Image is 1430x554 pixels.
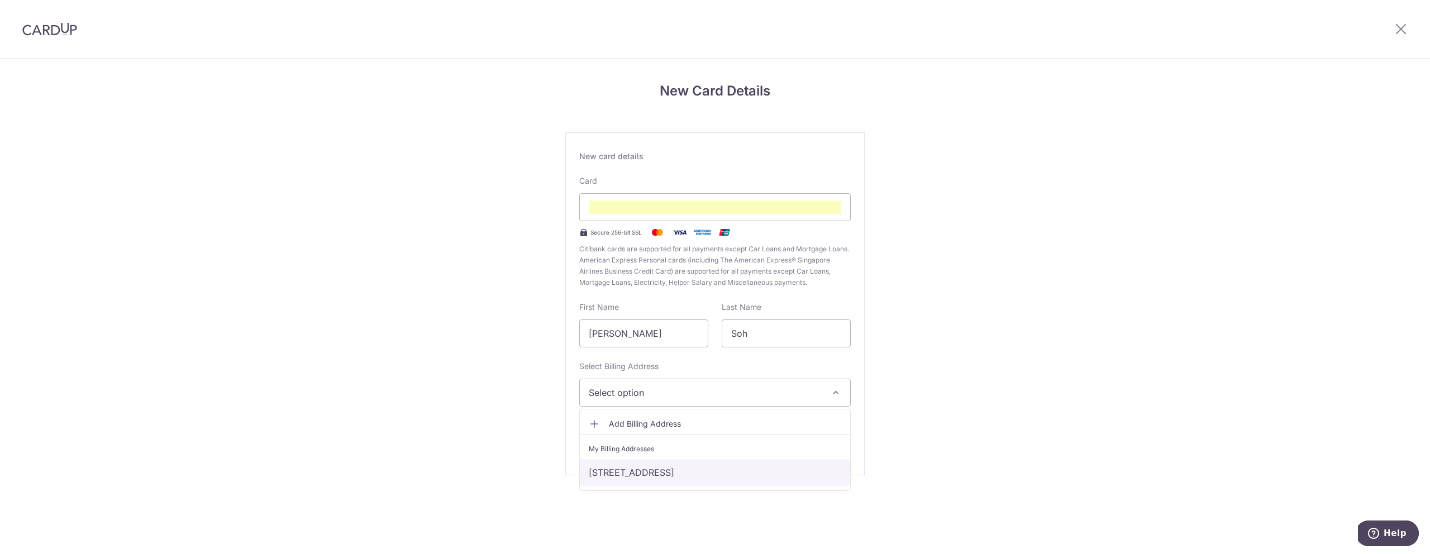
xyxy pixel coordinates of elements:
[669,226,691,239] img: Visa
[579,151,851,162] div: New card details
[579,409,851,491] ul: Select option
[609,418,841,429] span: Add Billing Address
[26,8,49,18] span: Help
[1358,520,1419,548] iframe: Opens a widget where you can find more information
[722,319,851,347] input: Cardholder Last Name
[589,386,821,399] span: Select option
[589,443,654,455] span: My Billing Addresses
[589,200,841,214] iframe: Secure card payment input frame
[22,22,77,36] img: CardUp
[579,243,851,288] span: Citibank cards are supported for all payments except Car Loans and Mortgage Loans. American Expre...
[579,302,619,313] label: First Name
[722,302,761,313] label: Last Name
[579,361,659,372] label: Select Billing Address
[579,319,708,347] input: Cardholder First Name
[579,379,851,407] button: Select option
[580,459,850,486] a: [STREET_ADDRESS]
[646,226,669,239] img: Mastercard
[565,81,865,101] h4: New Card Details
[590,228,642,237] span: Secure 256-bit SSL
[580,414,850,434] a: Add Billing Address
[691,226,713,239] img: .alt.amex
[713,226,736,239] img: .alt.unionpay
[579,175,597,187] label: Card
